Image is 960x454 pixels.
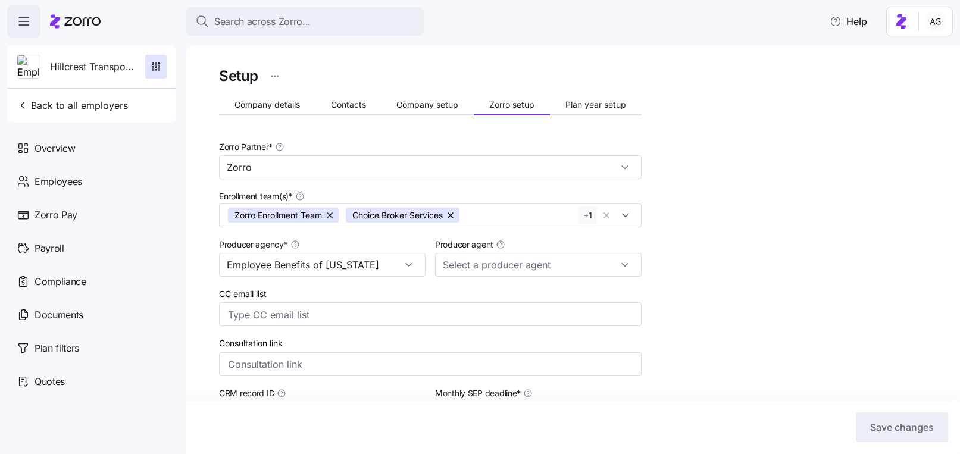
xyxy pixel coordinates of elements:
span: Plan filters [35,341,79,356]
span: Compliance [35,274,86,289]
img: Employer logo [17,55,40,79]
button: Back to all employers [12,93,133,117]
span: Save changes [870,420,934,434]
span: Plan year setup [565,101,626,109]
input: Type CC email list [228,307,609,323]
span: Choice Broker Services [352,208,443,223]
span: Quotes [35,374,65,389]
span: Zorro Enrollment Team [234,208,322,223]
a: Compliance [7,265,176,298]
button: +1 [578,206,597,224]
span: Search across Zorro... [214,14,311,29]
span: Documents [35,308,83,323]
a: Zorro Pay [7,198,176,231]
span: Contacts [331,101,366,109]
span: Employees [35,174,82,189]
span: Zorro Partner * [219,141,273,153]
span: Enrollment team(s) * [219,190,293,202]
button: Help [820,10,877,33]
label: CC email list [219,287,267,300]
span: Back to all employers [17,98,128,112]
span: Hillcrest Transportation Inc. [50,60,136,74]
a: Payroll [7,231,176,265]
a: Plan filters [7,331,176,365]
a: Employees [7,165,176,198]
span: CRM record ID [219,387,274,399]
span: Zorro Pay [35,208,77,223]
h1: Setup [219,67,258,85]
a: Quotes [7,365,176,398]
span: Zorro setup [489,101,534,109]
span: Producer agent [435,239,493,251]
button: Search across Zorro... [186,7,424,36]
img: 5fc55c57e0610270ad857448bea2f2d5 [926,12,945,31]
span: Overview [35,141,75,156]
input: Select a partner [219,155,642,179]
span: Payroll [35,241,64,256]
span: Monthly SEP deadline * [435,387,521,399]
a: Documents [7,298,176,331]
span: Company details [234,101,300,109]
span: Producer agency * [219,239,288,251]
span: Company setup [396,101,458,109]
input: Select a producer agency [219,253,426,277]
input: Consultation link [219,352,642,376]
a: Overview [7,131,176,165]
button: Save changes [856,412,948,442]
span: Help [830,14,867,29]
input: Select a producer agent [435,253,642,277]
label: Consultation link [219,337,283,350]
